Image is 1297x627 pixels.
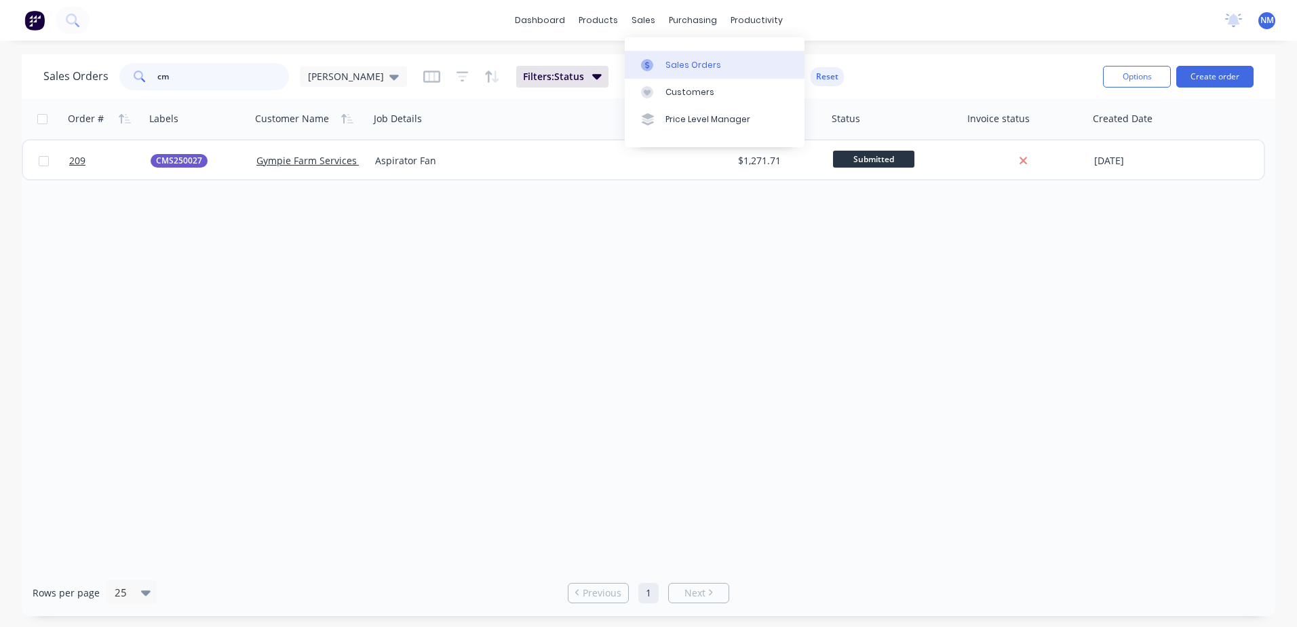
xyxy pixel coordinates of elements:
a: Next page [669,586,729,600]
a: Sales Orders [625,51,805,78]
a: Customers [625,79,805,106]
div: Job Details [374,112,422,126]
span: Next [684,586,705,600]
div: products [572,10,625,31]
span: Previous [583,586,621,600]
span: CMS250027 [156,154,202,168]
div: Status [832,112,860,126]
div: Price Level Manager [665,113,750,126]
div: Invoice status [967,112,1030,126]
img: Factory [24,10,45,31]
div: Created Date [1093,112,1153,126]
div: sales [625,10,662,31]
span: Filters: Status [523,70,584,83]
a: 209 [69,140,151,181]
input: Search... [157,63,290,90]
div: Customers [665,86,714,98]
div: Aspirator Fan [375,154,631,168]
ul: Pagination [562,583,735,603]
div: productivity [724,10,790,31]
span: Rows per page [33,586,100,600]
button: Filters:Status [516,66,608,88]
div: Sales Orders [665,59,721,71]
span: 209 [69,154,85,168]
div: Order # [68,112,104,126]
span: NM [1260,14,1274,26]
div: Customer Name [255,112,329,126]
button: Reset [811,67,844,86]
a: Gympie Farm Services Pty Ltd [256,154,390,167]
div: Labels [149,112,178,126]
button: Create order [1176,66,1254,88]
button: Options [1103,66,1171,88]
button: CMS250027 [151,154,208,168]
h1: Sales Orders [43,70,109,83]
a: Price Level Manager [625,106,805,133]
a: Previous page [568,586,628,600]
div: $1,271.71 [738,154,818,168]
a: Page 1 is your current page [638,583,659,603]
div: [DATE] [1094,154,1195,168]
a: dashboard [508,10,572,31]
span: [PERSON_NAME] [308,69,384,83]
div: purchasing [662,10,724,31]
span: Submitted [833,151,914,168]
